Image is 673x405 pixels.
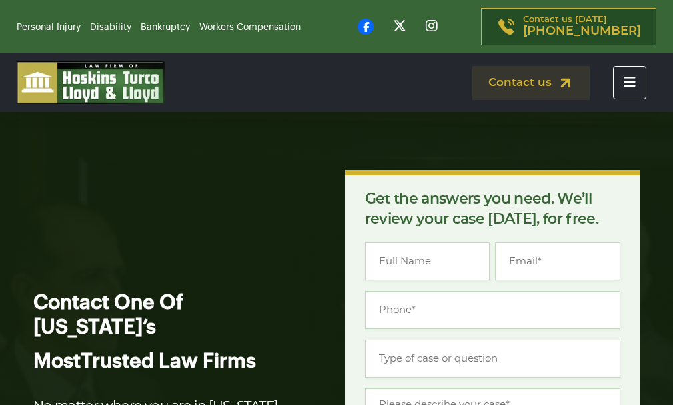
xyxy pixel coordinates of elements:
[199,23,301,32] a: Workers Compensation
[365,189,620,229] p: Get the answers you need. We’ll review your case [DATE], for free.
[613,66,646,99] button: Toggle navigation
[141,23,190,32] a: Bankruptcy
[481,8,656,45] a: Contact us [DATE][PHONE_NUMBER]
[365,340,620,378] input: Type of case or question
[17,23,81,32] a: Personal Injury
[17,61,165,104] img: logo
[33,351,81,371] span: Most
[90,23,131,32] a: Disability
[523,15,641,38] p: Contact us [DATE]
[495,242,620,280] input: Email*
[33,292,183,336] span: Contact One Of [US_STATE]’s
[81,351,256,371] span: Trusted Law Firms
[365,242,490,280] input: Full Name
[523,25,641,38] span: [PHONE_NUMBER]
[365,291,620,329] input: Phone*
[472,66,590,100] a: Contact us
